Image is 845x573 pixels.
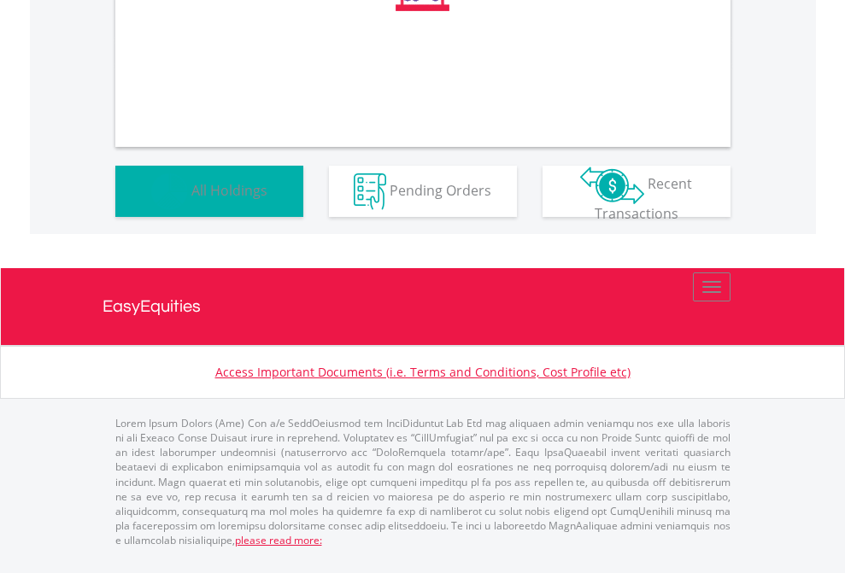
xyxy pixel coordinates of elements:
a: Access Important Documents (i.e. Terms and Conditions, Cost Profile etc) [215,364,631,380]
a: EasyEquities [103,268,743,345]
button: Pending Orders [329,166,517,217]
a: please read more: [235,533,322,547]
p: Lorem Ipsum Dolors (Ame) Con a/e SeddOeiusmod tem InciDiduntut Lab Etd mag aliquaen admin veniamq... [115,416,731,547]
img: holdings-wht.png [151,173,188,210]
span: All Holdings [191,180,267,199]
span: Pending Orders [390,180,491,199]
button: All Holdings [115,166,303,217]
img: transactions-zar-wht.png [580,167,644,204]
img: pending_instructions-wht.png [354,173,386,210]
button: Recent Transactions [543,166,731,217]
